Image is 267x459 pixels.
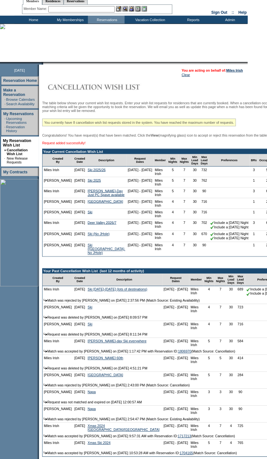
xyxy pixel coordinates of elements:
td: 30 [226,304,236,314]
a: Ski (No JHole) [88,232,110,236]
nobr: [DATE] - [DATE] [128,189,153,193]
td: 3 [250,219,258,231]
td: 30 [226,372,236,382]
a: [PERSON_NAME]-Day Just PC Spave available [88,189,125,197]
img: arrow.gif [44,418,47,421]
td: · [4,102,5,106]
span: Request added successfully! [42,141,86,145]
td: Created By [43,274,73,286]
a: Xmas 2024 [GEOGRAPHIC_DATA]/[GEOGRAPHIC_DATA] [88,424,160,432]
td: Home [14,16,51,24]
td: 4 [167,242,179,257]
td: · [4,125,5,133]
td: 7 [179,188,190,198]
a: Ski ([GEOGRAPHIC_DATA], No JHole) [88,243,125,255]
img: arrow.gif [44,299,47,302]
td: Member [153,154,167,167]
td: [DATE] [73,286,87,297]
td: Miles Irish [189,372,203,382]
td: 765 [236,440,245,450]
td: 3 [203,406,215,416]
td: 90 [200,188,209,198]
td: 7 [215,440,226,450]
td: 414 [236,355,245,365]
td: Miles Irish [189,321,203,331]
td: 7 [215,372,226,382]
td: 725 [236,423,245,433]
td: Max Nights [179,154,190,167]
span: :: [232,10,234,15]
a: Clear [182,73,190,77]
nobr: [DATE] - [DATE] [128,221,153,225]
td: 4 [226,423,236,433]
td: 7 [215,304,226,314]
td: 30 [226,321,236,331]
td: Miles Irish [189,389,203,399]
td: [DATE] [73,209,87,219]
td: [DATE] [73,188,87,198]
td: [PERSON_NAME] [43,321,73,331]
a: [GEOGRAPHIC_DATA] [88,200,123,203]
div: You currently have 8 cancellation wish list requests stored in the system. You have reached the m... [42,119,236,126]
td: Request Dates [162,274,190,286]
td: Min Lead Days [190,154,200,167]
td: 1 [250,209,258,219]
td: 30 [190,231,200,242]
td: [PERSON_NAME] [43,389,73,399]
nobr: Include a [DATE] Night [210,236,249,240]
td: Min Lead Days [226,274,236,286]
td: 7 [179,209,190,219]
td: 584 [236,338,245,348]
td: 5 [167,167,179,177]
a: Make a Reservation [3,88,25,97]
td: 7 [215,338,226,348]
td: Description [86,154,126,167]
a: Ski 2025 [88,178,101,182]
td: 7 [179,177,190,188]
td: [PERSON_NAME] [43,209,73,219]
nobr: [DATE] - [DATE] [164,288,188,291]
td: 30 [226,286,236,297]
td: 7 [215,321,226,331]
a: Browse Calendars [6,98,35,101]
td: 716 [200,198,209,209]
a: Ski 2025/26 [88,168,106,172]
td: Miles Irish [153,188,167,198]
td: · [4,156,6,164]
a: My Reservation Wish List [3,138,31,147]
nobr: [DATE] - [DATE] [164,424,188,428]
td: Miles Irish [43,355,73,365]
b: View [151,133,158,137]
td: 689 [236,286,245,297]
td: Miles Irish [43,440,73,450]
td: Created Date [73,274,87,286]
td: 716 [200,209,209,219]
td: Reports [174,16,211,24]
td: · [4,117,5,124]
td: [DATE] [73,167,87,177]
td: Admin [211,16,248,24]
td: Miles Irish [43,286,73,297]
td: 30 [190,188,200,198]
a: Help [239,10,247,15]
img: Cancellation Wish List [42,81,170,93]
td: [PERSON_NAME] [43,177,73,188]
td: [PERSON_NAME] [43,304,73,314]
td: 5 [203,338,215,348]
a: Reservation Home [3,78,37,83]
a: [GEOGRAPHIC_DATA] [88,373,123,377]
a: 1806970 [178,350,192,353]
td: 7 [215,286,226,297]
td: 7 [179,198,190,209]
td: 7 [179,167,190,177]
td: 3 [215,406,226,416]
td: 5 [203,372,215,382]
nobr: [DATE] - [DATE] [164,441,188,445]
a: 1717213 [178,434,191,438]
td: 716 [236,321,245,331]
td: 4 [167,198,179,209]
td: 90 [236,406,245,416]
td: 4 [203,286,215,297]
nobr: [DATE] - [DATE] [128,232,153,236]
td: [DATE] [73,242,87,257]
